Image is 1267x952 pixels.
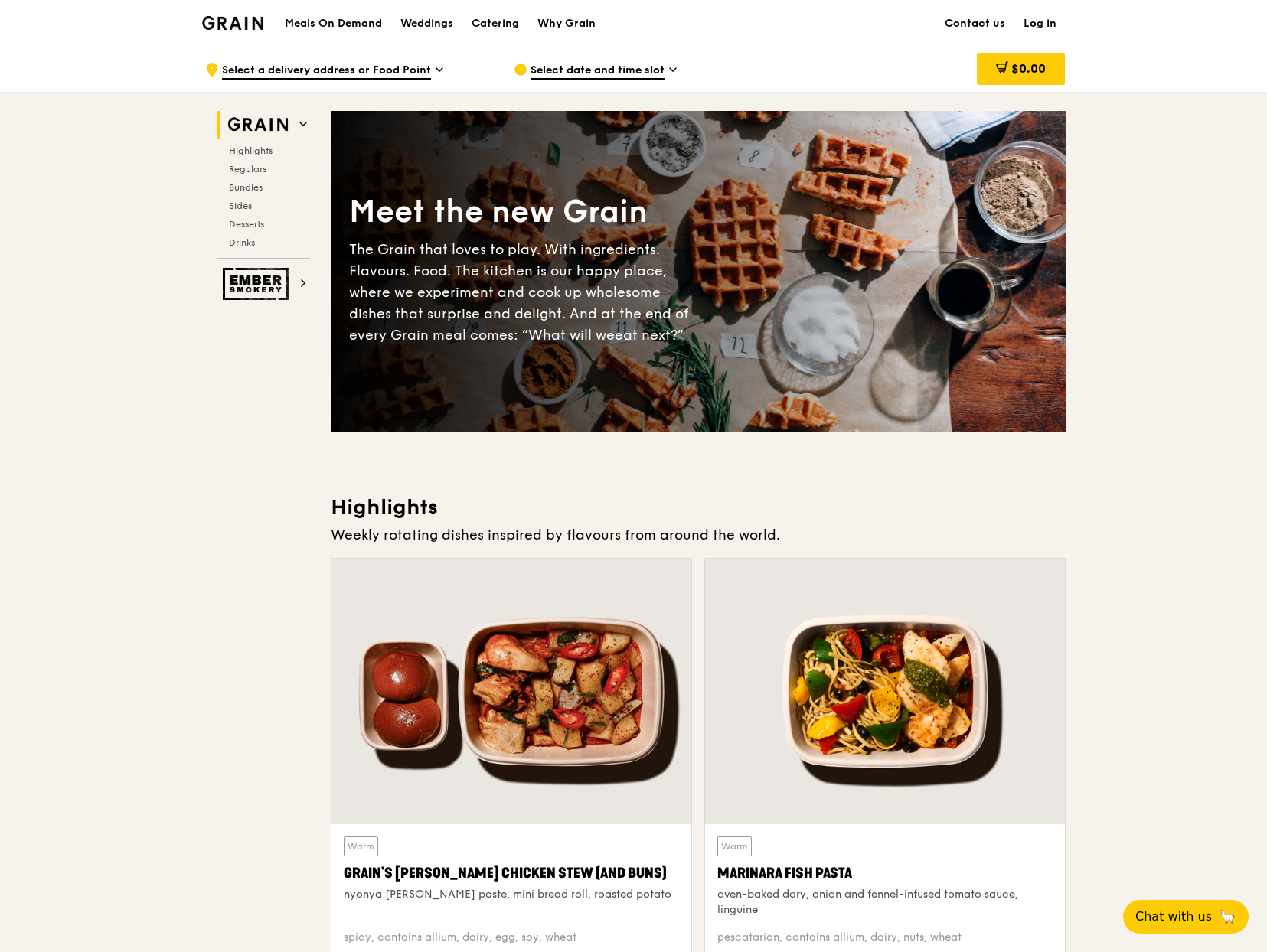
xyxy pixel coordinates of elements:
a: Catering [462,1,528,47]
span: eat next?” [615,327,684,344]
div: Catering [472,1,519,47]
span: Select date and time slot [531,63,665,80]
span: Drinks [229,237,255,248]
h1: Meals On Demand [285,16,382,31]
h3: Highlights [331,494,1066,521]
a: Why Grain [528,1,605,47]
img: Grain [202,16,264,30]
div: nyonya [PERSON_NAME] paste, mini bread roll, roasted potato [344,887,679,902]
span: Regulars [229,164,266,174]
span: Sides [229,201,252,211]
div: Weekly rotating dishes inspired by flavours from around the world. [331,524,1066,546]
a: Log in [1014,1,1066,47]
button: Chat with us🦙 [1123,900,1249,934]
div: Warm [344,836,378,856]
span: Chat with us [1135,908,1212,926]
div: spicy, contains allium, dairy, egg, soy, wheat [344,930,679,945]
img: Grain web logo [223,111,293,139]
img: Ember Smokery web logo [223,268,293,300]
div: Meet the new Grain [349,191,698,233]
div: pescatarian, contains allium, dairy, nuts, wheat [717,930,1053,945]
div: Why Grain [537,1,596,47]
div: The Grain that loves to play. With ingredients. Flavours. Food. The kitchen is our happy place, w... [349,239,698,346]
span: Desserts [229,219,264,230]
div: Grain's [PERSON_NAME] Chicken Stew (and buns) [344,862,679,884]
span: $0.00 [1011,61,1046,76]
div: Weddings [400,1,453,47]
a: Contact us [936,1,1014,47]
div: oven-baked dory, onion and fennel-infused tomato sauce, linguine [717,887,1053,918]
div: Warm [717,836,752,856]
span: 🦙 [1218,908,1236,926]
span: Select a delivery address or Food Point [222,63,431,80]
a: Weddings [391,1,462,47]
div: Marinara Fish Pasta [717,862,1053,884]
span: Highlights [229,145,273,156]
span: Bundles [229,182,263,193]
